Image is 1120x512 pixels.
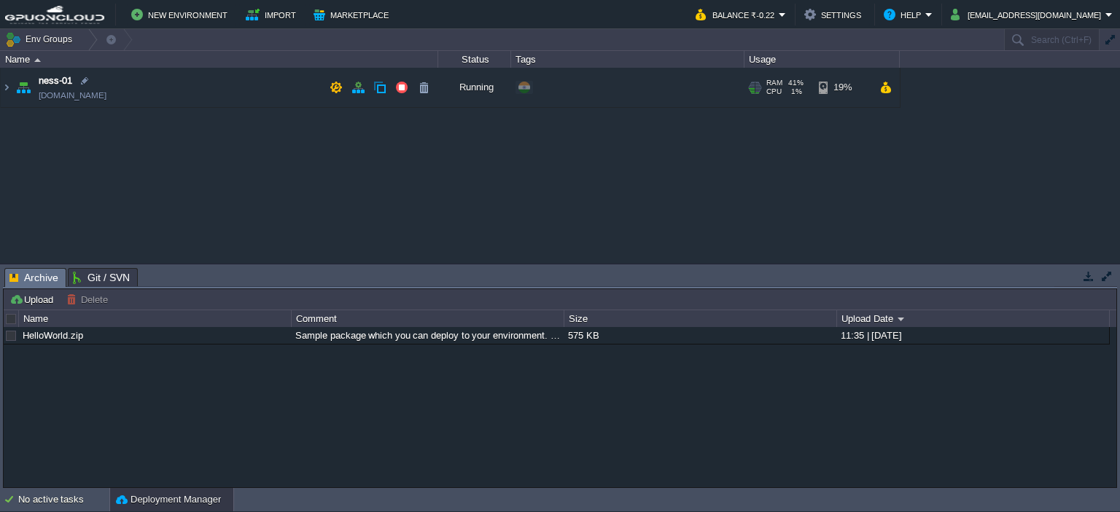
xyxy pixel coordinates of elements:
[564,327,836,344] div: 575 KB
[5,29,77,50] button: Env Groups
[13,68,34,107] img: AMDAwAAAACH5BAEAAAAALAAAAAABAAEAAAICRAEAOw==
[884,6,925,23] button: Help
[292,327,563,344] div: Sample package which you can deploy to your environment. Feel free to delete and upload a package...
[39,88,106,103] span: [DOMAIN_NAME]
[788,79,804,87] span: 41%
[18,488,109,511] div: No active tasks
[745,51,899,68] div: Usage
[439,51,510,68] div: Status
[20,310,291,327] div: Name
[66,293,112,306] button: Delete
[438,68,511,107] div: Running
[314,6,393,23] button: Marketplace
[819,68,866,107] div: 19%
[766,87,782,96] span: CPU
[696,6,779,23] button: Balance ₹-0.22
[512,51,744,68] div: Tags
[23,330,83,341] a: HelloWorld.zip
[9,293,58,306] button: Upload
[116,492,221,507] button: Deployment Manager
[39,74,72,88] a: ness-01
[766,79,782,87] span: RAM
[565,310,836,327] div: Size
[9,269,58,287] span: Archive
[951,6,1105,23] button: [EMAIL_ADDRESS][DOMAIN_NAME]
[34,58,41,62] img: AMDAwAAAACH5BAEAAAAALAAAAAABAAEAAAICRAEAOw==
[1,51,437,68] div: Name
[131,6,232,23] button: New Environment
[838,310,1109,327] div: Upload Date
[787,87,802,96] span: 1%
[804,6,866,23] button: Settings
[246,6,300,23] button: Import
[1,68,12,107] img: AMDAwAAAACH5BAEAAAAALAAAAAABAAEAAAICRAEAOw==
[5,6,104,24] img: GPUonCLOUD
[73,269,130,286] span: Git / SVN
[837,327,1108,344] div: 11:35 | [DATE]
[292,310,564,327] div: Comment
